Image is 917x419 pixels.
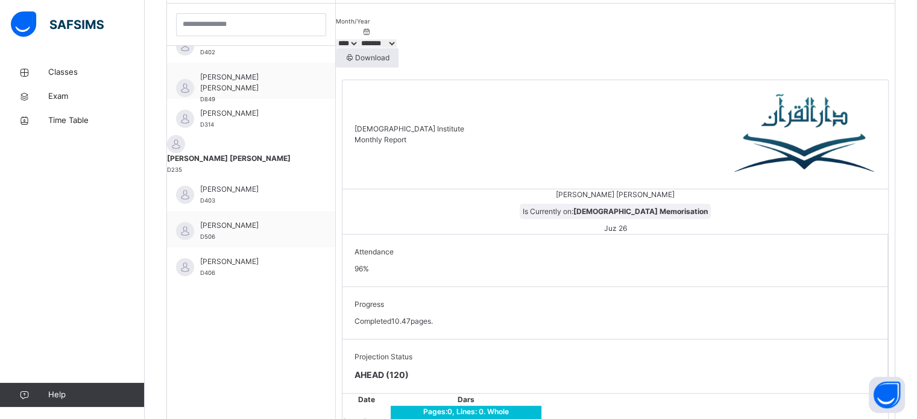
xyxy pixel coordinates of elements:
span: [PERSON_NAME] [200,256,308,267]
span: [PERSON_NAME] [PERSON_NAME] [556,190,675,199]
span: Month/Year [336,17,370,25]
span: D314 [200,121,214,128]
span: Help [48,389,144,401]
span: [PERSON_NAME] [PERSON_NAME] [200,72,308,93]
span: Is Currently on: [520,204,711,219]
span: D506 [200,233,215,240]
img: default.svg [167,135,185,153]
span: AHEAD (120) [355,368,875,381]
img: Darul Quran Institute [734,92,876,177]
span: Pages: 0 , Lines: 0 . [423,407,487,416]
span: D235 [167,166,182,173]
span: [PERSON_NAME] [200,108,308,119]
span: D406 [200,269,215,276]
img: default.svg [176,110,194,128]
span: Download [345,52,389,63]
span: Projection Status [355,351,875,362]
img: safsims [11,11,104,37]
span: [DEMOGRAPHIC_DATA] Institute [355,124,464,133]
span: Juz 26 [601,221,630,236]
span: Date [358,395,375,404]
img: default.svg [176,186,194,204]
span: Time Table [48,115,145,127]
span: Classes [48,66,145,78]
button: Open asap [869,377,905,413]
img: default.svg [176,222,194,240]
span: [PERSON_NAME] [PERSON_NAME] [167,153,335,164]
img: default.svg [176,79,194,97]
span: Exam [48,90,145,102]
b: [DEMOGRAPHIC_DATA] Memorisation [573,207,708,216]
th: Dars [391,394,541,406]
span: D849 [200,96,215,102]
span: D403 [200,197,215,204]
span: [PERSON_NAME] [200,184,308,195]
img: default.svg [176,37,194,55]
span: Completed 10.47 pages. [355,317,433,326]
span: Attendance [355,247,875,257]
span: Monthly Report [355,135,406,144]
span: Progress [355,299,875,310]
span: D402 [200,49,215,55]
img: default.svg [176,258,194,276]
span: 96 % [355,264,369,273]
span: [PERSON_NAME] [200,220,308,231]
